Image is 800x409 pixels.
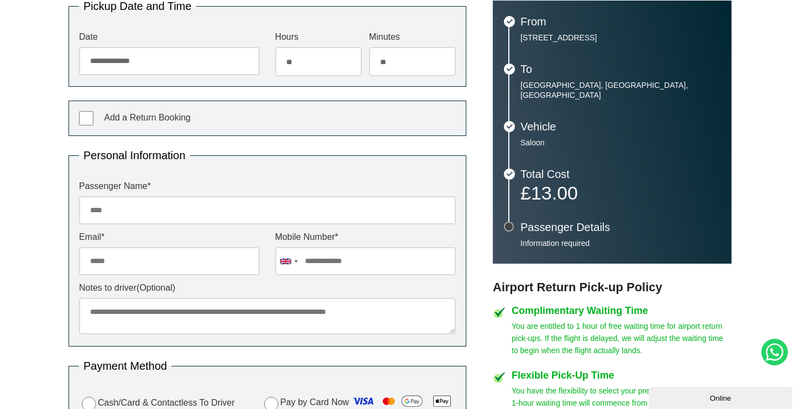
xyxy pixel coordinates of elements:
[520,16,720,27] h3: From
[520,121,720,132] h3: Vehicle
[136,283,175,292] span: (Optional)
[512,320,731,356] p: You are entitled to 1 hour of free waiting time for airport return pick-ups. If the flight is del...
[104,113,191,122] span: Add a Return Booking
[520,238,720,248] p: Information required
[369,33,456,41] label: Minutes
[512,306,731,316] h4: Complimentary Waiting Time
[79,150,190,161] legend: Personal Information
[275,33,362,41] label: Hours
[79,111,93,125] input: Add a Return Booking
[520,222,720,233] h3: Passenger Details
[275,233,456,242] label: Mobile Number
[79,284,456,292] label: Notes to driver
[79,360,171,371] legend: Payment Method
[531,182,578,203] span: 13.00
[520,80,720,100] p: [GEOGRAPHIC_DATA], [GEOGRAPHIC_DATA], [GEOGRAPHIC_DATA]
[276,248,301,275] div: United Kingdom: +44
[79,233,260,242] label: Email
[520,33,720,43] p: [STREET_ADDRESS]
[649,385,794,409] iframe: chat widget
[520,185,720,201] p: £
[79,182,456,191] label: Passenger Name
[520,64,720,75] h3: To
[79,1,196,12] legend: Pickup Date and Time
[79,33,260,41] label: Date
[520,169,720,180] h3: Total Cost
[512,370,731,380] h4: Flexible Pick-Up Time
[520,138,720,148] p: Saloon
[493,280,731,295] h3: Airport Return Pick-up Policy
